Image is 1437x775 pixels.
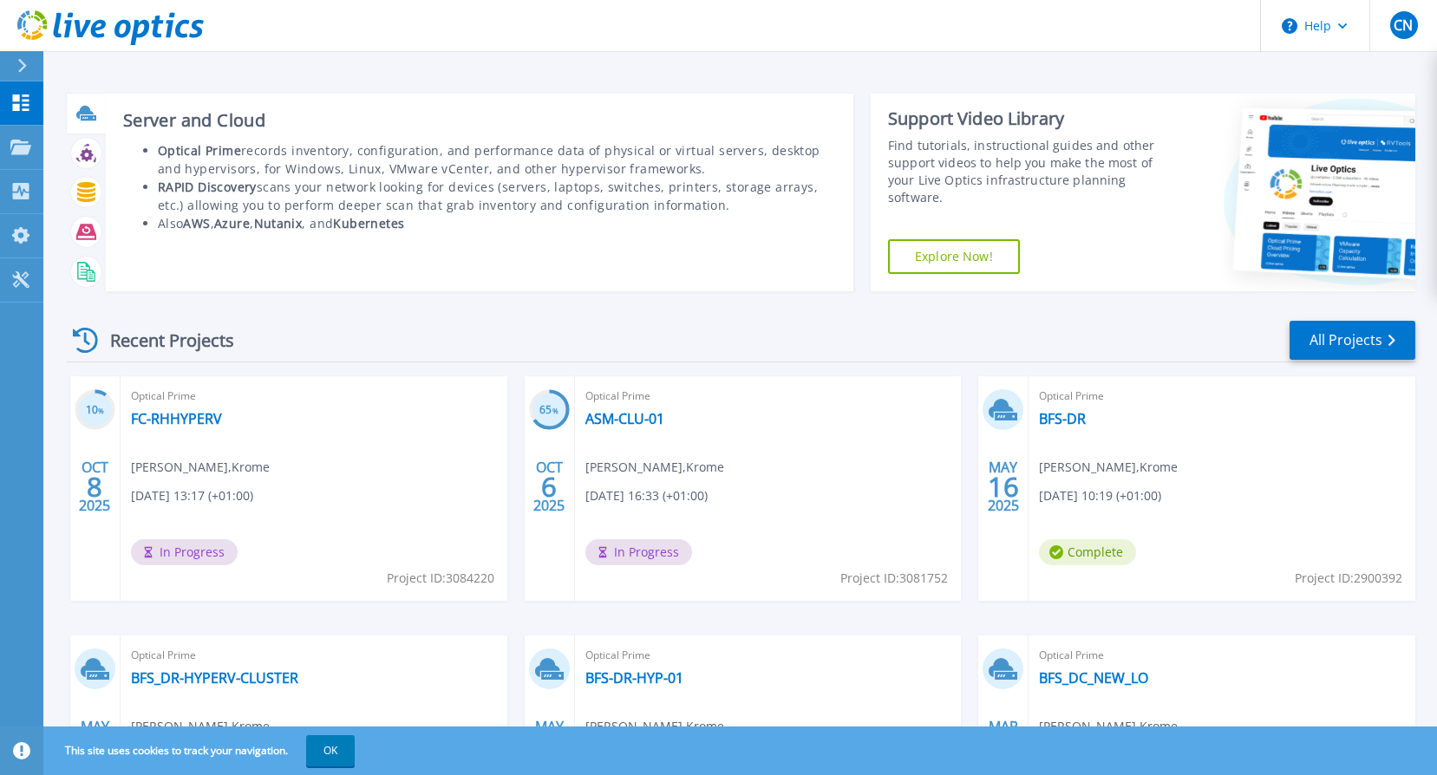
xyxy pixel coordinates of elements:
[131,458,270,477] span: [PERSON_NAME] , Krome
[131,646,497,665] span: Optical Prime
[48,735,355,766] span: This site uses cookies to track your navigation.
[131,717,270,736] span: [PERSON_NAME] , Krome
[123,111,836,130] h3: Server and Cloud
[987,455,1020,518] div: MAY 2025
[75,401,115,420] h3: 10
[585,486,708,505] span: [DATE] 16:33 (+01:00)
[131,387,497,406] span: Optical Prime
[541,479,557,494] span: 6
[1290,321,1415,360] a: All Projects
[158,141,836,178] li: records inventory, configuration, and performance data of physical or virtual servers, desktop an...
[306,735,355,766] button: OK
[131,486,253,505] span: [DATE] 13:17 (+01:00)
[78,455,111,518] div: OCT 2025
[585,669,683,687] a: BFS-DR-HYP-01
[888,107,1163,130] div: Support Video Library
[1394,18,1413,32] span: CN
[333,215,404,231] b: Kubernetes
[98,406,104,415] span: %
[1039,486,1161,505] span: [DATE] 10:19 (+01:00)
[532,455,565,518] div: OCT 2025
[988,479,1019,494] span: 16
[840,569,948,588] span: Project ID: 3081752
[585,410,664,427] a: ASM-CLU-01
[585,717,724,736] span: [PERSON_NAME] , Krome
[552,406,558,415] span: %
[1039,387,1405,406] span: Optical Prime
[1039,458,1178,477] span: [PERSON_NAME] , Krome
[585,458,724,477] span: [PERSON_NAME] , Krome
[131,669,298,687] a: BFS_DR-HYPERV-CLUSTER
[585,387,951,406] span: Optical Prime
[888,137,1163,206] div: Find tutorials, instructional guides and other support videos to help you make the most of your L...
[158,178,836,214] li: scans your network looking for devices (servers, laptops, switches, printers, storage arrays, etc...
[131,410,222,427] a: FC-RHHYPERV
[183,215,210,231] b: AWS
[254,215,303,231] b: Nutanix
[1039,717,1178,736] span: [PERSON_NAME] , Krome
[585,646,951,665] span: Optical Prime
[131,539,238,565] span: In Progress
[529,401,570,420] h3: 65
[387,569,494,588] span: Project ID: 3084220
[1039,646,1405,665] span: Optical Prime
[1039,669,1148,687] a: BFS_DC_NEW_LO
[158,142,241,159] b: Optical Prime
[87,479,102,494] span: 8
[158,179,257,195] b: RAPID Discovery
[888,239,1020,274] a: Explore Now!
[585,539,692,565] span: In Progress
[1039,410,1086,427] a: BFS-DR
[214,215,250,231] b: Azure
[158,214,836,232] li: Also , , , and
[1039,539,1136,565] span: Complete
[1295,569,1402,588] span: Project ID: 2900392
[67,319,258,361] div: Recent Projects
